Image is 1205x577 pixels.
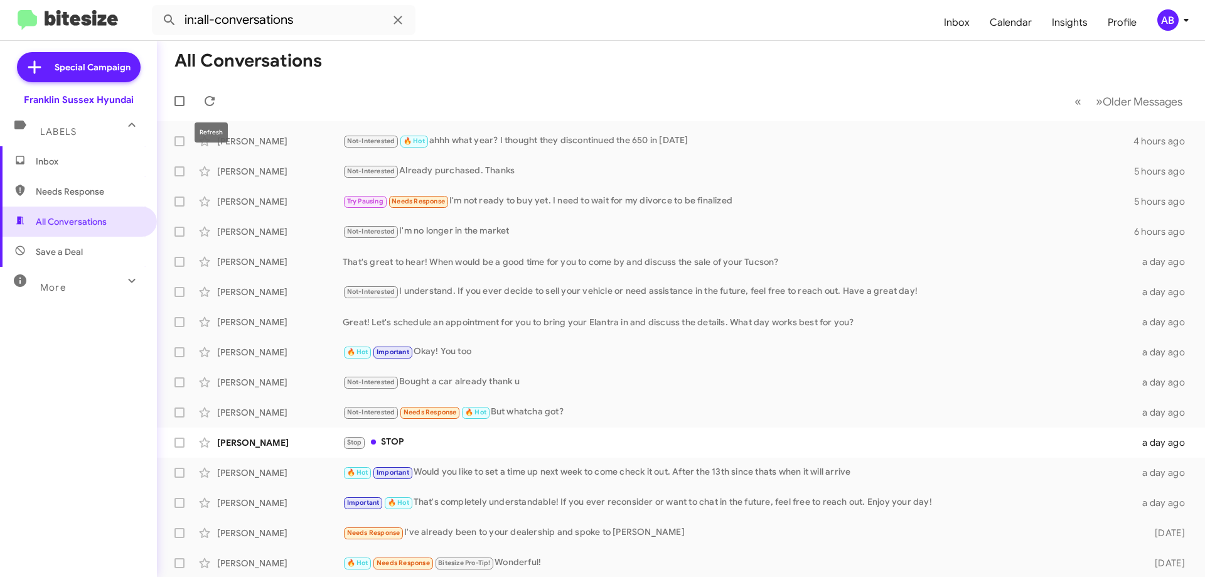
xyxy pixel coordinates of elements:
[1135,346,1195,359] div: a day ago
[217,346,343,359] div: [PERSON_NAME]
[1133,135,1195,148] div: 4 hours ago
[1042,4,1098,41] a: Insights
[347,137,395,145] span: Not-Interested
[347,197,383,205] span: Try Pausing
[347,529,400,537] span: Needs Response
[343,495,1135,510] div: That's completely understandable! If you ever reconsider or want to chat in the future, feel free...
[1067,89,1089,114] button: Previous
[1135,286,1195,298] div: a day ago
[1068,89,1190,114] nav: Page navigation example
[404,137,425,145] span: 🔥 Hot
[217,497,343,509] div: [PERSON_NAME]
[1147,9,1191,31] button: AB
[392,197,445,205] span: Needs Response
[1135,557,1195,569] div: [DATE]
[1134,225,1195,238] div: 6 hours ago
[217,527,343,539] div: [PERSON_NAME]
[1103,95,1182,109] span: Older Messages
[347,378,395,386] span: Not-Interested
[1096,94,1103,109] span: »
[343,435,1135,450] div: STOP
[217,286,343,298] div: [PERSON_NAME]
[343,556,1135,570] div: Wonderful!
[343,375,1135,389] div: Bought a car already thank u
[377,348,409,356] span: Important
[217,256,343,268] div: [PERSON_NAME]
[36,185,142,198] span: Needs Response
[217,557,343,569] div: [PERSON_NAME]
[1135,527,1195,539] div: [DATE]
[1135,256,1195,268] div: a day ago
[347,167,395,175] span: Not-Interested
[347,468,368,477] span: 🔥 Hot
[217,466,343,479] div: [PERSON_NAME]
[377,468,409,477] span: Important
[36,245,83,258] span: Save a Deal
[343,164,1134,178] div: Already purchased. Thanks
[980,4,1042,41] a: Calendar
[465,408,486,416] span: 🔥 Hot
[1135,466,1195,479] div: a day ago
[343,526,1135,540] div: I've already been to your dealership and spoke to [PERSON_NAME]
[1157,9,1179,31] div: AB
[17,52,141,82] a: Special Campaign
[404,408,457,416] span: Needs Response
[217,316,343,328] div: [PERSON_NAME]
[343,316,1135,328] div: Great! Let's schedule an appointment for you to bring your Elantra in and discuss the details. Wh...
[343,194,1134,208] div: I'm not ready to buy yet. I need to wait for my divorce to be finalized
[217,165,343,178] div: [PERSON_NAME]
[343,224,1134,239] div: I'm no longer in the market
[347,348,368,356] span: 🔥 Hot
[347,438,362,446] span: Stop
[343,465,1135,480] div: Would you like to set a time up next week to come check it out. After the 13th since thats when i...
[343,256,1135,268] div: That's great to hear! When would be a good time for you to come by and discuss the sale of your T...
[152,5,415,35] input: Search
[217,195,343,208] div: [PERSON_NAME]
[377,559,430,567] span: Needs Response
[347,499,380,507] span: Important
[1098,4,1147,41] a: Profile
[347,559,368,567] span: 🔥 Hot
[36,155,142,168] span: Inbox
[1074,94,1081,109] span: «
[174,51,322,71] h1: All Conversations
[55,61,131,73] span: Special Campaign
[217,135,343,148] div: [PERSON_NAME]
[40,282,66,293] span: More
[1135,376,1195,389] div: a day ago
[195,122,228,143] div: Refresh
[347,408,395,416] span: Not-Interested
[36,215,107,228] span: All Conversations
[1134,165,1195,178] div: 5 hours ago
[347,227,395,235] span: Not-Interested
[24,94,134,106] div: Franklin Sussex Hyundai
[1134,195,1195,208] div: 5 hours ago
[1088,89,1190,114] button: Next
[1135,436,1195,449] div: a day ago
[343,345,1135,359] div: Okay! You too
[40,126,77,138] span: Labels
[934,4,980,41] a: Inbox
[1135,316,1195,328] div: a day ago
[343,405,1135,419] div: But whatcha got?
[1135,497,1195,509] div: a day ago
[438,559,490,567] span: Bitesize Pro-Tip!
[217,406,343,419] div: [PERSON_NAME]
[217,225,343,238] div: [PERSON_NAME]
[217,436,343,449] div: [PERSON_NAME]
[343,284,1135,299] div: I understand. If you ever decide to sell your vehicle or need assistance in the future, feel free...
[388,499,409,507] span: 🔥 Hot
[347,288,395,296] span: Not-Interested
[1135,406,1195,419] div: a day ago
[217,376,343,389] div: [PERSON_NAME]
[343,134,1133,148] div: ahhh what year? I thought they discontinued the 650 in [DATE]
